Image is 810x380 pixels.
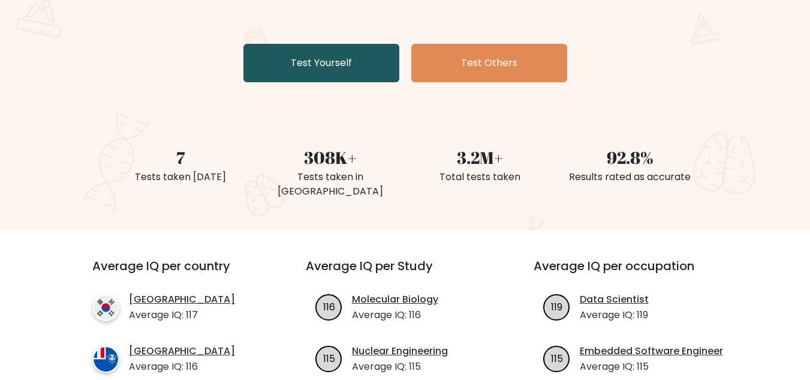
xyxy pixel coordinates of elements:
img: country [92,294,119,321]
div: Total tests taken [412,170,548,184]
h3: Average IQ per country [92,259,263,288]
a: Test Others [411,44,567,82]
p: Average IQ: 117 [129,308,235,322]
a: Nuclear Engineering [352,344,448,358]
p: Average IQ: 116 [129,360,235,374]
a: Embedded Software Engineer [580,344,723,358]
h3: Average IQ per Study [306,259,505,288]
a: Data Scientist [580,292,649,307]
div: 3.2M+ [412,145,548,170]
text: 116 [323,300,335,313]
div: 308K+ [263,145,398,170]
div: Tests taken [DATE] [113,170,248,184]
p: Average IQ: 115 [580,360,723,374]
text: 115 [323,351,335,365]
h3: Average IQ per occupation [534,259,733,288]
text: 119 [551,300,562,313]
div: 92.8% [562,145,698,170]
text: 115 [550,351,562,365]
img: country [92,346,119,373]
a: Molecular Biology [352,292,438,307]
a: [GEOGRAPHIC_DATA] [129,344,235,358]
a: [GEOGRAPHIC_DATA] [129,292,235,307]
p: Average IQ: 115 [352,360,448,374]
p: Average IQ: 119 [580,308,649,322]
div: Results rated as accurate [562,170,698,184]
p: Average IQ: 116 [352,308,438,322]
div: Tests taken in [GEOGRAPHIC_DATA] [263,170,398,199]
div: 7 [113,145,248,170]
a: Test Yourself [243,44,399,82]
